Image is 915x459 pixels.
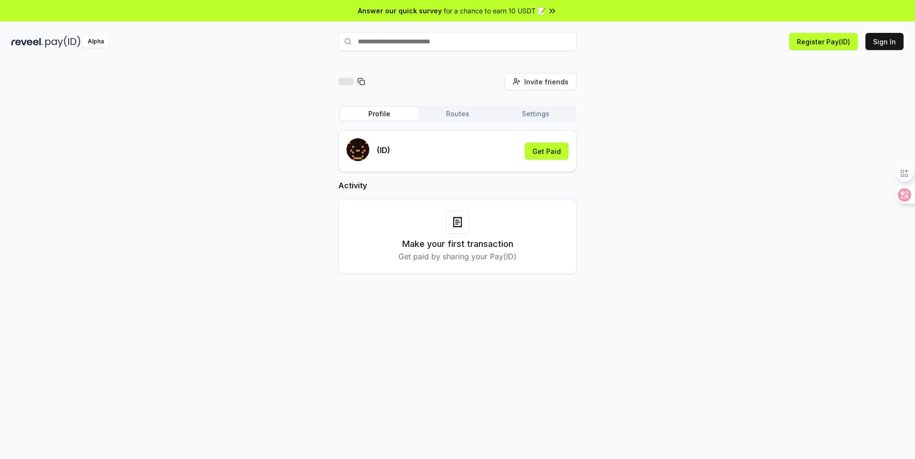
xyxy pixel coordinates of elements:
[11,36,43,48] img: reveel_dark
[497,107,575,121] button: Settings
[789,33,858,50] button: Register Pay(ID)
[377,144,390,156] p: (ID)
[45,36,81,48] img: pay_id
[525,143,569,160] button: Get Paid
[82,36,109,48] div: Alpha
[418,107,497,121] button: Routes
[402,237,513,251] h3: Make your first transaction
[865,33,904,50] button: Sign In
[338,180,577,191] h2: Activity
[358,6,442,16] span: Answer our quick survey
[505,73,577,90] button: Invite friends
[340,107,418,121] button: Profile
[444,6,546,16] span: for a chance to earn 10 USDT 📝
[398,251,517,262] p: Get paid by sharing your Pay(ID)
[524,77,569,87] span: Invite friends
